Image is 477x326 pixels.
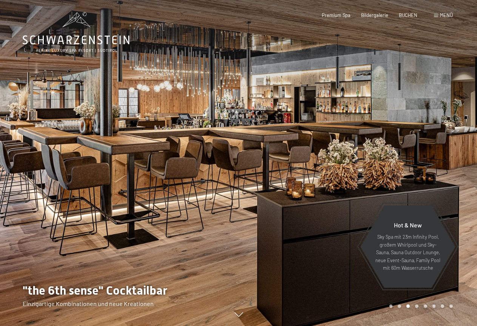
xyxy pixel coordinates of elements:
span: Hot & New [394,221,422,229]
span: Menü [440,12,453,18]
div: Carousel Page 8 [449,304,453,308]
a: BUCHEN [399,12,417,18]
div: Carousel Page 4 [415,304,418,308]
p: Sky Spa mit 23m Infinity Pool, großem Whirlpool und Sky-Sauna, Sauna Outdoor Lounge, neue Event-S... [375,233,441,272]
div: Carousel Page 6 [432,304,436,308]
div: Carousel Page 1 [389,304,393,308]
a: Hot & New Sky Spa mit 23m Infinity Pool, großem Whirlpool und Sky-Sauna, Sauna Outdoor Lounge, ne... [360,205,456,288]
a: Bildergalerie [361,12,388,18]
a: Premium Spa [322,12,350,18]
div: Carousel Page 7 [441,304,444,308]
div: Carousel Page 2 [398,304,401,308]
div: Carousel Page 5 [424,304,427,308]
div: Carousel Page 3 (Current Slide) [406,304,410,308]
div: Carousel Pagination [387,304,453,308]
